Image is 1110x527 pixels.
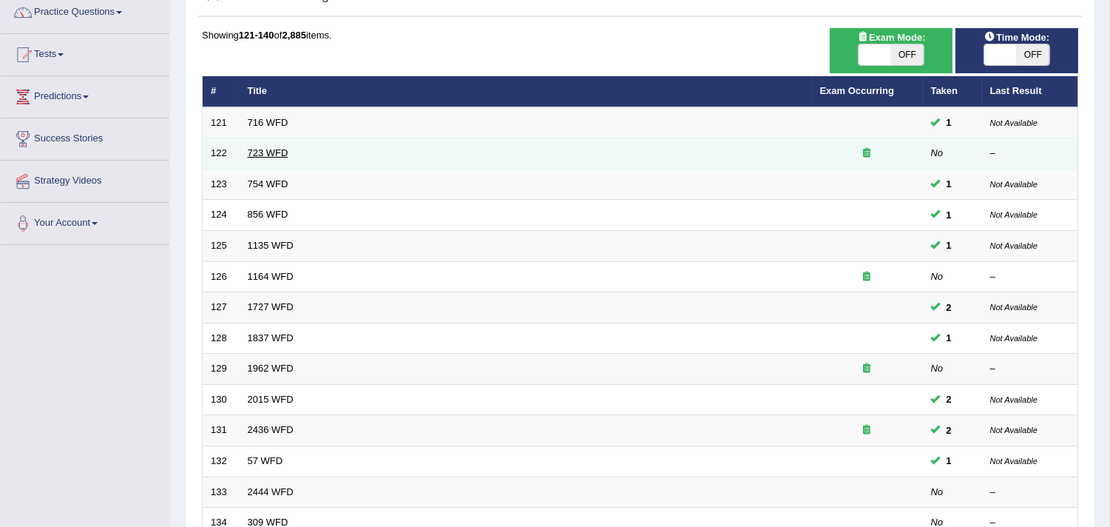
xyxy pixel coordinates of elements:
th: # [203,76,240,107]
td: 129 [203,354,240,385]
td: 126 [203,261,240,292]
a: 1164 WFD [248,271,294,282]
a: 2444 WFD [248,486,294,497]
td: 133 [203,477,240,508]
td: 128 [203,323,240,354]
span: OFF [1017,44,1049,65]
td: 127 [203,292,240,323]
div: – [990,270,1070,284]
div: – [990,486,1070,500]
a: Strategy Videos [1,161,169,198]
span: You can still take this question [941,423,958,438]
span: Exam Mode: [851,30,931,45]
a: Exam Occurring [820,85,894,96]
a: Success Stories [1,118,169,155]
td: 131 [203,415,240,446]
span: You can still take this question [941,300,958,315]
a: Tests [1,34,169,71]
td: 125 [203,231,240,262]
div: Exam occurring question [820,423,915,437]
td: 132 [203,446,240,477]
span: You can still take this question [941,453,958,469]
small: Not Available [990,118,1038,127]
a: 1727 WFD [248,301,294,312]
span: You can still take this question [941,238,958,253]
a: 716 WFD [248,117,288,128]
a: Predictions [1,76,169,113]
a: 856 WFD [248,209,288,220]
small: Not Available [990,180,1038,189]
div: Exam occurring question [820,147,915,161]
small: Not Available [990,426,1038,434]
a: 57 WFD [248,455,283,466]
small: Not Available [990,395,1038,404]
div: Show exams occurring in exams [830,28,952,73]
th: Title [240,76,812,107]
small: Not Available [990,457,1038,466]
td: 123 [203,169,240,200]
a: 723 WFD [248,147,288,158]
small: Not Available [990,210,1038,219]
small: Not Available [990,334,1038,343]
td: 124 [203,200,240,231]
span: OFF [891,44,924,65]
td: 130 [203,384,240,415]
a: 2015 WFD [248,394,294,405]
span: You can still take this question [941,330,958,346]
a: 1962 WFD [248,363,294,374]
span: You can still take this question [941,115,958,130]
th: Taken [923,76,982,107]
div: Showing of items. [202,28,1078,42]
a: 1837 WFD [248,332,294,343]
em: No [931,486,944,497]
a: 754 WFD [248,178,288,189]
a: 2436 WFD [248,424,294,435]
td: 122 [203,138,240,169]
em: No [931,147,944,158]
th: Last Result [982,76,1078,107]
a: 1135 WFD [248,240,294,251]
div: – [990,147,1070,161]
b: 2,885 [282,30,306,41]
td: 121 [203,107,240,138]
em: No [931,271,944,282]
div: – [990,362,1070,376]
b: 121-140 [239,30,274,41]
small: Not Available [990,303,1038,312]
small: Not Available [990,241,1038,250]
em: No [931,363,944,374]
span: You can still take this question [941,392,958,407]
span: You can still take this question [941,176,958,192]
a: Your Account [1,203,169,240]
div: Exam occurring question [820,362,915,376]
div: Exam occurring question [820,270,915,284]
span: You can still take this question [941,207,958,223]
span: Time Mode: [978,30,1055,45]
